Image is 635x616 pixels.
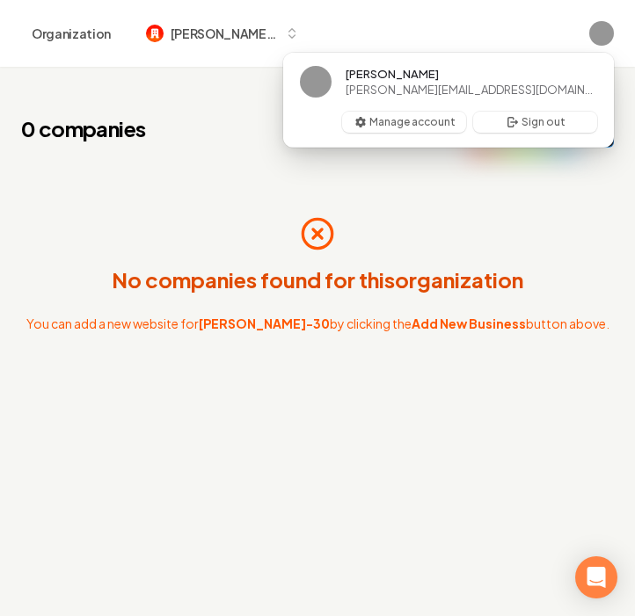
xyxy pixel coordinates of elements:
[21,114,190,142] h1: 0 companies
[26,315,609,332] p: You can add a new website for by clicking the button above.
[412,315,526,331] strong: Add New Business
[575,556,617,598] div: Open Intercom Messenger
[171,25,278,43] span: [PERSON_NAME]-30
[589,21,614,46] button: Close user button
[146,25,164,42] img: camilo-30
[346,82,597,98] span: [PERSON_NAME][EMAIL_ADDRESS][DOMAIN_NAME]
[342,112,466,133] button: Manage account
[589,21,614,46] img: Camilo Vargas
[300,66,332,98] img: Camilo Vargas
[346,66,439,82] span: [PERSON_NAME]
[283,53,614,148] div: User button popover
[473,112,597,133] button: Sign out
[21,18,121,49] button: Organization
[112,265,523,294] p: No companies found for this organization
[199,315,330,331] span: [PERSON_NAME]-30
